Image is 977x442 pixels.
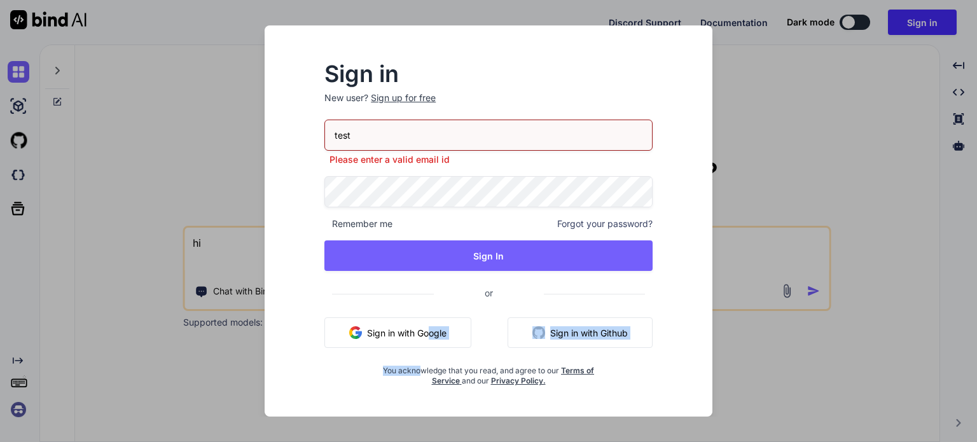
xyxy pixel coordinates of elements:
[379,358,598,386] div: You acknowledge that you read, and agree to our and our
[324,240,653,271] button: Sign In
[324,218,392,230] span: Remember me
[432,366,595,385] a: Terms of Service
[324,317,471,348] button: Sign in with Google
[434,277,544,308] span: or
[532,326,545,339] img: github
[324,153,653,166] p: Please enter a valid email id
[324,120,653,151] input: Login or Email
[508,317,653,348] button: Sign in with Github
[324,92,653,120] p: New user?
[557,218,653,230] span: Forgot your password?
[349,326,362,339] img: google
[324,64,653,84] h2: Sign in
[371,92,436,104] div: Sign up for free
[491,376,546,385] a: Privacy Policy.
